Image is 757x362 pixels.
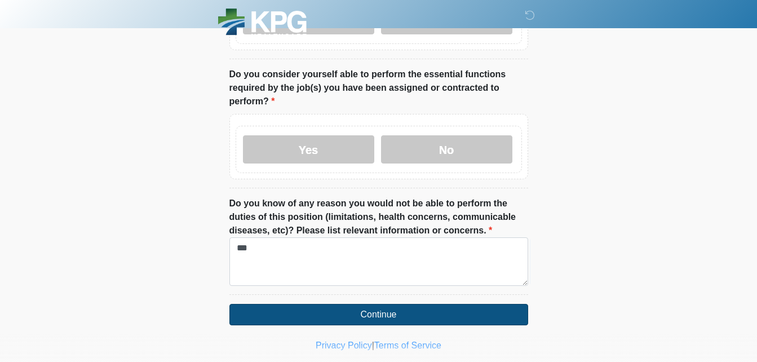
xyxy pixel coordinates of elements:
a: | [372,341,374,350]
a: Terms of Service [374,341,441,350]
a: Privacy Policy [316,341,372,350]
button: Continue [229,304,528,325]
label: Do you know of any reason you would not be able to perform the duties of this position (limitatio... [229,197,528,237]
label: Do you consider yourself able to perform the essential functions required by the job(s) you have ... [229,68,528,108]
label: Yes [243,135,374,164]
label: No [381,135,512,164]
img: KPG Healthcare Logo [218,8,307,38]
